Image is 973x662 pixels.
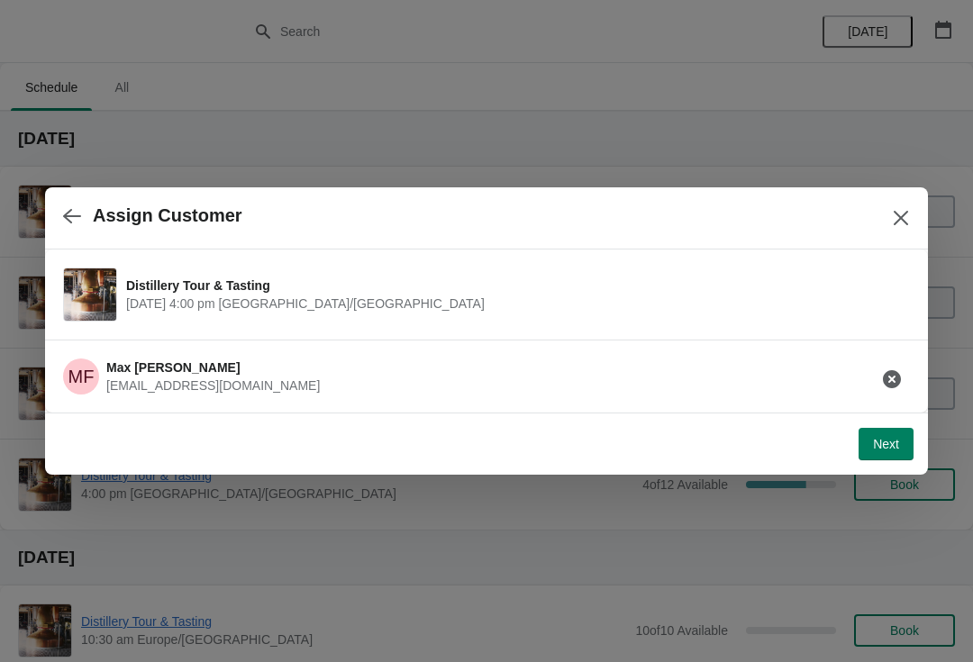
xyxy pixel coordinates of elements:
[885,202,917,234] button: Close
[68,367,95,386] text: MF
[106,378,320,393] span: [EMAIL_ADDRESS][DOMAIN_NAME]
[126,277,901,295] span: Distillery Tour & Tasting
[859,428,914,460] button: Next
[64,268,116,321] img: Distillery Tour & Tasting | | September 26 | 4:00 pm Europe/London
[106,360,241,375] span: Max [PERSON_NAME]
[63,358,99,394] span: Max
[873,437,899,451] span: Next
[126,295,901,313] span: [DATE] 4:00 pm [GEOGRAPHIC_DATA]/[GEOGRAPHIC_DATA]
[93,205,242,226] h2: Assign Customer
